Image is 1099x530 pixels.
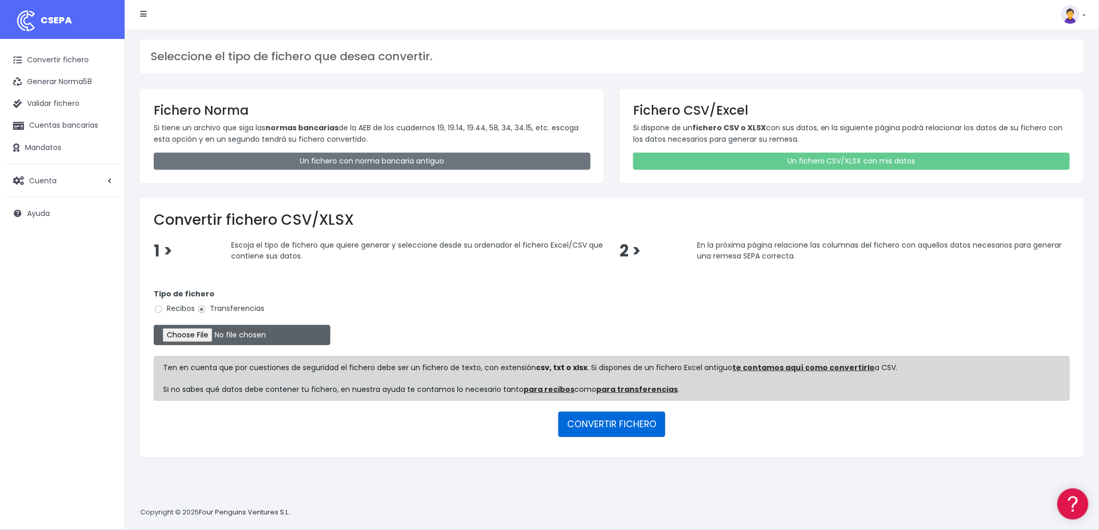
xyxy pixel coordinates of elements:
[558,412,665,437] button: CONVERTIR FICHERO
[41,13,72,26] span: CSEPA
[154,303,195,314] label: Recibos
[1061,5,1080,24] img: profile
[197,303,264,314] label: Transferencias
[27,208,50,219] span: Ayuda
[5,93,119,115] a: Validar fichero
[199,507,290,517] a: Four Penguins Ventures S.L.
[620,240,641,262] span: 2 >
[231,240,603,262] span: Escoja el tipo de fichero que quiere generar y seleccione desde su ordenador el fichero Excel/CSV...
[5,170,119,192] a: Cuenta
[733,362,875,373] a: te contamos aquí como convertirlo
[597,384,678,395] a: para transferencias
[154,356,1070,401] div: Ten en cuenta que por cuestiones de seguridad el fichero debe ser un fichero de texto, con extens...
[633,122,1070,145] p: Si dispone de un con sus datos, en la siguiente página podrá relacionar los datos de su fichero c...
[154,240,172,262] span: 1 >
[692,123,766,133] strong: fichero CSV o XLSX
[154,211,1070,229] h2: Convertir fichero CSV/XLSX
[5,137,119,159] a: Mandatos
[537,362,588,373] strong: csv, txt o xlsx
[154,153,591,170] a: Un fichero con norma bancaria antiguo
[5,49,119,71] a: Convertir fichero
[697,240,1062,262] span: En la próxima página relacione las columnas del fichero con aquellos datos necesarios para genera...
[13,8,39,34] img: logo
[154,289,215,299] strong: Tipo de fichero
[154,122,591,145] p: Si tiene un archivo que siga las de la AEB de los cuadernos 19, 19.14, 19.44, 58, 34, 34.15, etc....
[633,153,1070,170] a: Un fichero CSV/XLSX con mis datos
[29,175,57,185] span: Cuenta
[5,115,119,137] a: Cuentas bancarias
[5,71,119,93] a: Generar Norma58
[151,50,1073,63] h3: Seleccione el tipo de fichero que desea convertir.
[154,103,591,118] h3: Fichero Norma
[265,123,339,133] strong: normas bancarias
[633,103,1070,118] h3: Fichero CSV/Excel
[140,507,291,518] p: Copyright © 2025 .
[524,384,575,395] a: para recibos
[5,202,119,224] a: Ayuda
